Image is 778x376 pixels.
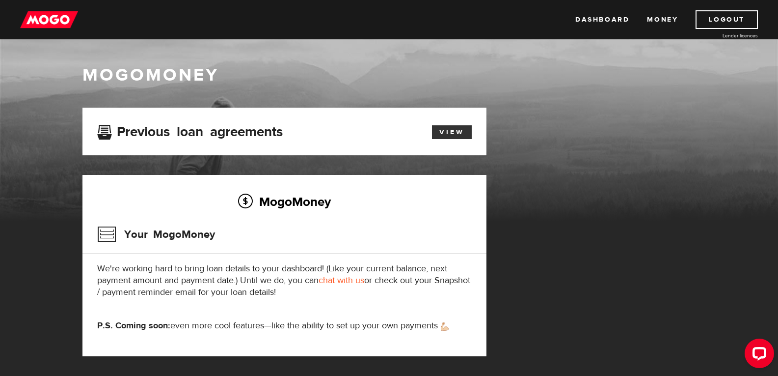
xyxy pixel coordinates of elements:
[20,10,78,29] img: mogo_logo-11ee424be714fa7cbb0f0f49df9e16ec.png
[97,124,283,137] h3: Previous loan agreements
[441,322,449,331] img: strong arm emoji
[575,10,629,29] a: Dashboard
[647,10,678,29] a: Money
[97,320,170,331] strong: P.S. Coming soon:
[97,320,472,332] p: even more cool features—like the ability to set up your own payments
[97,263,472,298] p: We're working hard to bring loan details to your dashboard! (Like your current balance, next paym...
[97,191,472,212] h2: MogoMoney
[684,32,758,39] a: Lender licences
[737,335,778,376] iframe: LiveChat chat widget
[432,125,472,139] a: View
[82,65,696,86] h1: MogoMoney
[696,10,758,29] a: Logout
[97,222,215,247] h3: Your MogoMoney
[319,275,364,286] a: chat with us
